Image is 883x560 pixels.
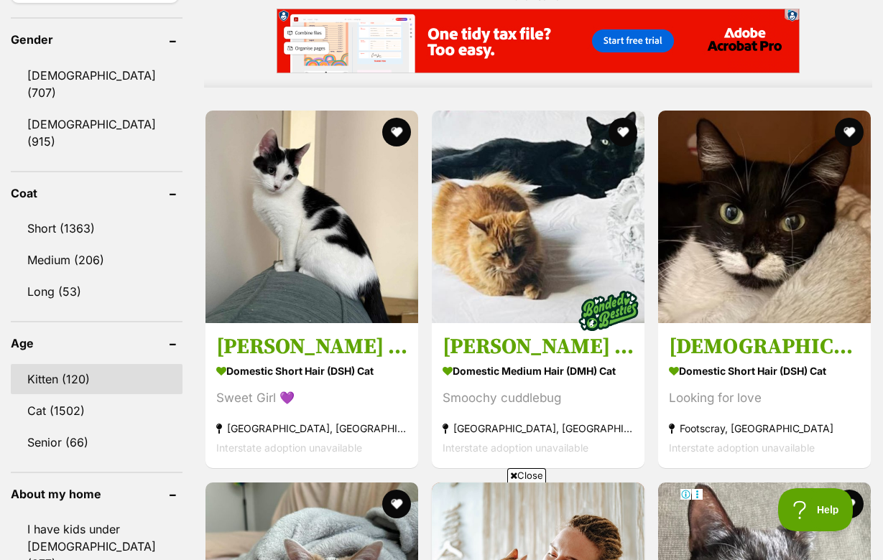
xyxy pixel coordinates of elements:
strong: Domestic Medium Hair (DMH) Cat [443,361,634,382]
header: Coat [11,187,182,200]
iframe: Advertisement [180,488,703,553]
a: [PERSON_NAME] 🌺 Domestic Short Hair (DSH) Cat Sweet Girl 💜 [GEOGRAPHIC_DATA], [GEOGRAPHIC_DATA] I... [205,323,418,469]
strong: Domestic Short Hair (DSH) Cat [669,361,860,382]
a: Senior (66) [11,427,182,457]
a: Short (1363) [11,213,182,243]
div: Smoochy cuddlebug [443,389,634,409]
h3: [DEMOGRAPHIC_DATA] [PERSON_NAME] [669,334,860,361]
header: Age [11,337,182,350]
button: favourite [835,490,864,518]
a: Long (53) [11,276,182,307]
strong: Domestic Short Hair (DSH) Cat [216,361,407,382]
div: Sweet Girl 💜 [216,389,407,409]
img: Genevieve & River - Domestic Medium Hair (DMH) Cat [432,111,644,323]
div: Looking for love [669,389,860,409]
a: [PERSON_NAME] & River Domestic Medium Hair (DMH) Cat Smoochy cuddlebug [GEOGRAPHIC_DATA], [GEOGRA... [432,323,644,469]
a: Cat (1502) [11,396,182,426]
a: Kitten (120) [11,364,182,394]
iframe: Advertisement [277,9,800,73]
a: Medium (206) [11,245,182,275]
button: favourite [835,118,864,146]
h3: [PERSON_NAME] 🌺 [216,334,407,361]
strong: [GEOGRAPHIC_DATA], [GEOGRAPHIC_DATA] [216,419,407,439]
span: Close [507,468,546,482]
header: Gender [11,33,182,46]
button: favourite [609,118,637,146]
a: [DEMOGRAPHIC_DATA] (915) [11,109,182,157]
strong: Footscray, [GEOGRAPHIC_DATA] [669,419,860,439]
button: favourite [382,118,411,146]
span: Interstate adoption unavailable [216,442,362,454]
a: [DEMOGRAPHIC_DATA] (707) [11,60,182,108]
strong: [GEOGRAPHIC_DATA], [GEOGRAPHIC_DATA] [443,419,634,439]
img: bonded besties [573,276,644,347]
img: Mindy 🌺 - Domestic Short Hair (DSH) Cat [205,111,418,323]
header: About my home [11,487,182,500]
img: Lady Stella - Domestic Short Hair (DSH) Cat [658,111,871,323]
span: Interstate adoption unavailable [443,442,588,454]
h3: [PERSON_NAME] & River [443,334,634,361]
a: [DEMOGRAPHIC_DATA] [PERSON_NAME] Domestic Short Hair (DSH) Cat Looking for love Footscray, [GEOGR... [658,323,871,469]
span: Interstate adoption unavailable [669,442,815,454]
iframe: Help Scout Beacon - Open [778,488,854,531]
